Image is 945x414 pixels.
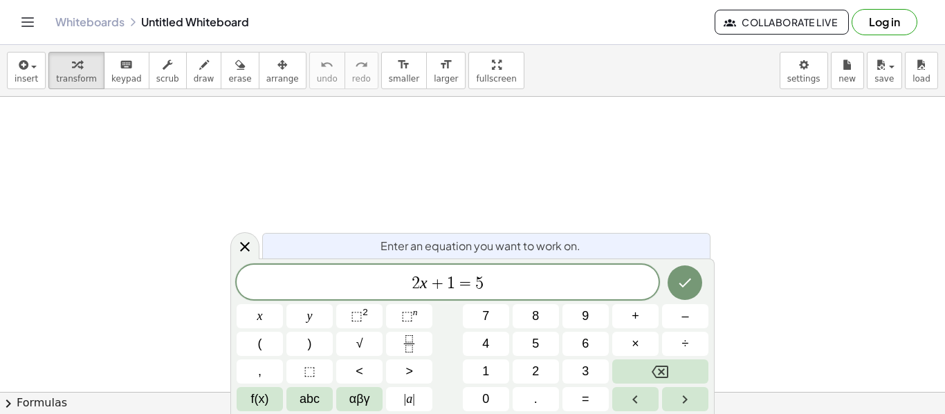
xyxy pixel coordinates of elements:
[381,52,427,89] button: format_sizesmaller
[447,275,455,292] span: 1
[286,332,333,356] button: )
[351,309,363,323] span: ⬚
[838,74,856,84] span: new
[582,307,589,326] span: 9
[682,335,689,353] span: ÷
[237,332,283,356] button: (
[111,74,142,84] span: keypad
[259,52,306,89] button: arrange
[186,52,222,89] button: draw
[15,74,38,84] span: insert
[562,359,609,384] button: 3
[7,52,46,89] button: insert
[439,57,452,73] i: format_size
[17,11,39,33] button: Toggle navigation
[475,275,484,292] span: 5
[194,74,214,84] span: draw
[286,359,333,384] button: Placeholder
[612,304,659,328] button: Plus
[55,15,125,29] a: Whiteboards
[562,304,609,328] button: 9
[56,74,97,84] span: transform
[532,307,539,326] span: 8
[532,362,539,381] span: 2
[434,74,458,84] span: larger
[345,52,378,89] button: redoredo
[221,52,259,89] button: erase
[237,304,283,328] button: x
[612,387,659,411] button: Left arrow
[468,52,524,89] button: fullscreen
[668,265,702,300] button: Done
[237,387,283,411] button: Functions
[156,74,179,84] span: scrub
[397,57,410,73] i: format_size
[404,392,407,406] span: |
[300,390,320,408] span: abc
[380,238,580,254] span: Enter an equation you want to work on.
[389,74,419,84] span: smaller
[405,362,413,381] span: >
[286,304,333,328] button: y
[48,52,104,89] button: transform
[681,307,688,326] span: –
[237,359,283,384] button: ,
[120,57,133,73] i: keyboard
[228,74,251,84] span: erase
[612,359,708,384] button: Backspace
[428,275,448,292] span: +
[356,362,363,381] span: <
[562,332,609,356] button: 6
[513,387,559,411] button: .
[386,304,432,328] button: Superscript
[286,387,333,411] button: Alphabet
[413,307,418,317] sup: n
[386,359,432,384] button: Greater than
[463,332,509,356] button: 4
[308,335,312,353] span: )
[307,307,313,326] span: y
[867,52,902,89] button: save
[905,52,938,89] button: load
[336,304,383,328] button: Squared
[662,387,708,411] button: Right arrow
[662,332,708,356] button: Divide
[513,359,559,384] button: 2
[463,304,509,328] button: 7
[426,52,466,89] button: format_sizelarger
[349,390,370,408] span: αβγ
[582,362,589,381] span: 3
[482,390,489,408] span: 0
[632,307,639,326] span: +
[831,52,864,89] button: new
[401,309,413,323] span: ⬚
[463,387,509,411] button: 0
[476,74,516,84] span: fullscreen
[852,9,917,35] button: Log in
[412,392,415,406] span: |
[582,335,589,353] span: 6
[251,390,269,408] span: f(x)
[352,74,371,84] span: redo
[513,332,559,356] button: 5
[363,307,368,317] sup: 2
[258,362,262,381] span: ,
[266,74,299,84] span: arrange
[562,387,609,411] button: Equals
[336,332,383,356] button: Square root
[513,304,559,328] button: 8
[386,332,432,356] button: Fraction
[912,74,930,84] span: load
[582,390,589,408] span: =
[104,52,149,89] button: keyboardkeypad
[482,362,489,381] span: 1
[420,274,428,292] var: x
[482,335,489,353] span: 4
[715,10,849,35] button: Collaborate Live
[780,52,828,89] button: settings
[258,335,262,353] span: (
[404,390,415,408] span: a
[320,57,333,73] i: undo
[304,362,315,381] span: ⬚
[455,275,475,292] span: =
